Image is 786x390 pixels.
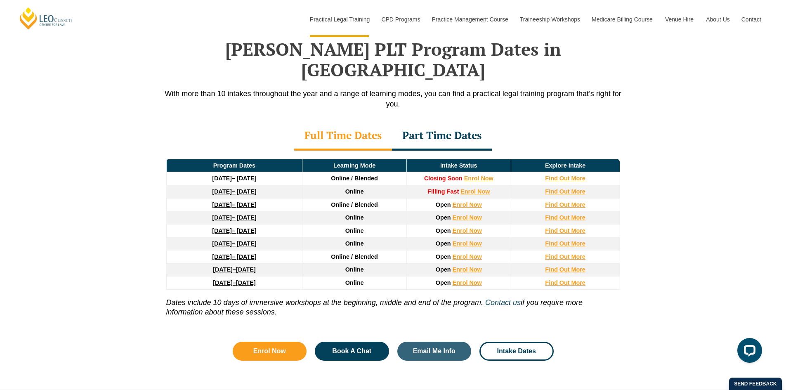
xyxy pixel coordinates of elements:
td: Program Dates [166,159,302,172]
span: Online [345,240,364,247]
a: Contact [735,2,767,37]
strong: [DATE] [212,214,232,221]
span: Online [345,214,364,221]
a: [DATE]– [DATE] [212,188,256,195]
td: Intake Status [406,159,511,172]
span: [DATE] [236,266,256,273]
strong: Filling Fast [427,188,459,195]
a: Enrol Now [453,266,482,273]
span: Online / Blended [331,175,378,182]
span: Online [345,279,364,286]
span: Email Me Info [413,348,456,355]
strong: [DATE] [212,201,232,208]
a: Traineeship Workshops [514,2,585,37]
a: Enrol Now [453,253,482,260]
a: Find Out More [545,175,585,182]
a: Find Out More [545,240,585,247]
a: Enrol Now [453,240,482,247]
a: Find Out More [545,188,585,195]
p: With more than 10 intakes throughout the year and a range of learning modes, you can find a pract... [158,89,628,109]
strong: [DATE] [212,253,232,260]
a: [DATE]– [DATE] [212,227,256,234]
h2: [PERSON_NAME] PLT Program Dates in [GEOGRAPHIC_DATA] [158,39,628,80]
strong: [DATE] [213,279,233,286]
strong: [DATE] [212,175,232,182]
a: Enrol Now [453,201,482,208]
a: Find Out More [545,266,585,273]
a: Enrol Now [453,227,482,234]
span: Online [345,188,364,195]
a: Intake Dates [479,342,554,361]
a: Find Out More [545,214,585,221]
span: Open [436,279,451,286]
span: Open [436,240,451,247]
strong: [DATE] [212,188,232,195]
a: Practice Management Course [426,2,514,37]
a: Practical Legal Training [304,2,375,37]
span: Enrol Now [253,348,286,355]
span: Open [436,214,451,221]
a: About Us [700,2,735,37]
div: Part Time Dates [392,122,492,151]
a: Medicare Billing Course [585,2,659,37]
td: Explore Intake [511,159,620,172]
strong: Closing Soon [424,175,463,182]
a: Enrol Now [460,188,490,195]
a: [DATE]–[DATE] [213,279,255,286]
span: Intake Dates [497,348,536,355]
a: [DATE]– [DATE] [212,214,256,221]
a: Find Out More [545,253,585,260]
strong: [DATE] [213,266,233,273]
td: Learning Mode [302,159,407,172]
iframe: LiveChat chat widget [731,335,765,369]
a: [DATE]– [DATE] [212,201,256,208]
span: [DATE] [236,279,256,286]
strong: [DATE] [212,227,232,234]
a: Enrol Now [453,214,482,221]
span: Book A Chat [332,348,371,355]
div: Full Time Dates [294,122,392,151]
a: Email Me Info [397,342,472,361]
span: Open [436,201,451,208]
span: Online / Blended [331,253,378,260]
a: Enrol Now [453,279,482,286]
a: Find Out More [545,227,585,234]
span: Open [436,227,451,234]
span: Online [345,266,364,273]
strong: [DATE] [212,240,232,247]
a: Enrol Now [233,342,307,361]
a: [DATE]– [DATE] [212,175,256,182]
a: Book A Chat [315,342,389,361]
span: Online [345,227,364,234]
i: Dates include 10 days of immersive workshops at the beginning, middle and end of the program. [166,298,483,307]
a: CPD Programs [375,2,425,37]
span: Open [436,253,451,260]
span: Online / Blended [331,201,378,208]
span: Open [436,266,451,273]
a: Enrol Now [464,175,493,182]
a: [PERSON_NAME] Centre for Law [19,7,73,30]
p: if you require more information about these sessions. [166,290,620,317]
a: Find Out More [545,279,585,286]
a: [DATE]– [DATE] [212,240,256,247]
a: Contact us [485,298,521,307]
a: Find Out More [545,201,585,208]
a: [DATE]–[DATE] [213,266,255,273]
a: [DATE]– [DATE] [212,253,256,260]
a: Venue Hire [659,2,700,37]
